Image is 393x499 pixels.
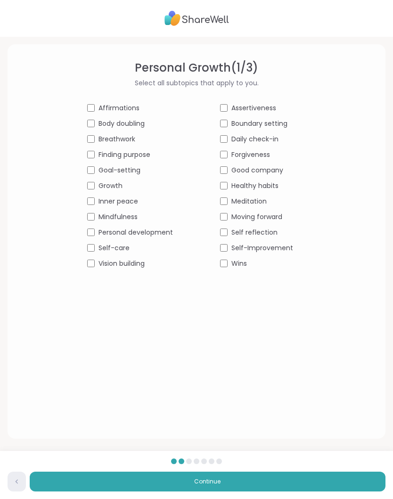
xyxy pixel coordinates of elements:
span: Growth [98,181,123,191]
span: Body doubling [98,119,145,129]
span: Daily check-in [231,134,278,144]
span: Personal Growth ( 1 / 3 ) [135,59,258,76]
span: Personal development [98,228,173,237]
span: Select all subtopics that apply to you. [135,78,259,88]
span: Continue [194,477,221,486]
button: Continue [30,472,385,491]
span: Mindfulness [98,212,138,222]
span: Goal-setting [98,165,140,175]
span: Boundary setting [231,119,287,129]
img: ShareWell Logo [164,8,229,29]
span: Assertiveness [231,103,276,113]
span: Good company [231,165,283,175]
span: Inner peace [98,196,138,206]
span: Self reflection [231,228,278,237]
span: Wins [231,259,247,269]
span: Meditation [231,196,267,206]
span: Breathwork [98,134,135,144]
span: Affirmations [98,103,139,113]
span: Vision building [98,259,145,269]
span: Moving forward [231,212,282,222]
span: Self-care [98,243,130,253]
span: Finding purpose [98,150,150,160]
span: Healthy habits [231,181,278,191]
span: Forgiveness [231,150,270,160]
span: Self-Improvement [231,243,293,253]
